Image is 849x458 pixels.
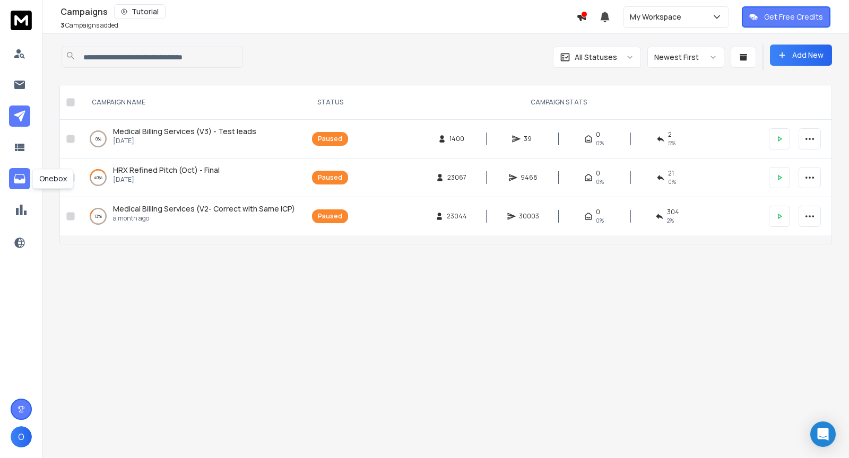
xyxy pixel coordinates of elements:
p: [DATE] [113,175,220,184]
button: O [11,426,32,447]
span: 0% [596,178,604,186]
p: Campaigns added [60,21,118,30]
button: Get Free Credits [742,6,830,28]
p: [DATE] [113,137,256,145]
div: Campaigns [60,4,576,19]
button: Newest First [647,47,724,68]
a: Medical Billing Services (V2- Correct with Same ICP) [113,204,295,214]
a: HRX Refined Pitch (Oct) - Final [113,165,220,175]
p: a month ago [113,214,295,223]
p: 0 % [96,134,101,144]
span: Medical Billing Services (V3) - Test leads [113,126,256,136]
span: 23044 [447,212,467,221]
div: Paused [318,212,342,221]
span: 9468 [521,173,538,182]
span: 1400 [449,135,464,143]
span: HRX Refined Pitch (Oct) - Final [113,165,220,175]
p: All Statuses [575,52,617,63]
p: 40 % [94,172,102,183]
span: 23067 [447,173,466,182]
span: 5 % [668,139,675,147]
span: 21 [668,169,674,178]
th: STATUS [306,85,354,120]
span: 304 [667,208,679,216]
td: 13%Medical Billing Services (V2- Correct with Same ICP)a month ago [79,197,306,236]
span: 0% [596,139,604,147]
div: Paused [318,135,342,143]
span: 2 [668,130,672,139]
span: 0 [596,208,600,216]
div: Onebox [32,169,74,189]
p: Get Free Credits [764,12,823,22]
th: CAMPAIGN NAME [79,85,306,120]
button: Add New [770,45,832,66]
span: 0 % [668,178,676,186]
td: 0%Medical Billing Services (V3) - Test leads[DATE] [79,120,306,158]
th: CAMPAIGN STATS [354,85,763,120]
p: My Workspace [630,12,686,22]
td: 40%HRX Refined Pitch (Oct) - Final[DATE] [79,158,306,197]
div: Open Intercom Messenger [810,421,836,447]
div: Paused [318,173,342,182]
span: 0 [596,130,600,139]
p: 13 % [94,211,102,222]
a: Medical Billing Services (V3) - Test leads [113,126,256,137]
span: 30003 [519,212,539,221]
span: 0% [596,216,604,225]
button: Tutorial [114,4,166,19]
span: 39 [524,135,534,143]
span: 2 % [667,216,674,225]
span: 0 [596,169,600,178]
span: 3 [60,21,64,30]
